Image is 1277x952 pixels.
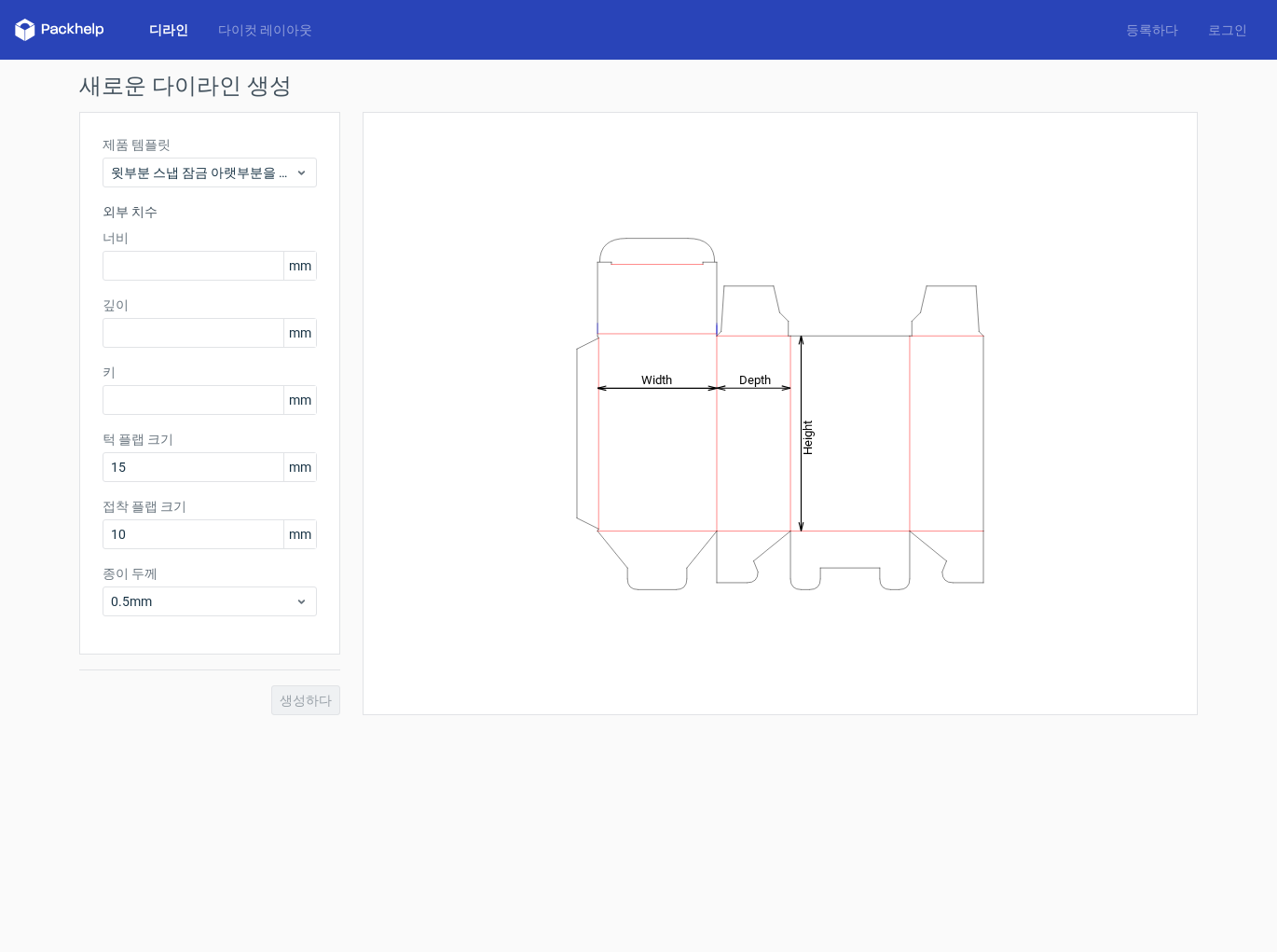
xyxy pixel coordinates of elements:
[801,420,815,454] tspan: Height
[289,460,311,475] font: mm
[103,230,129,245] font: 너비
[103,499,186,514] font: 접착 플랩 크기
[103,297,129,312] font: 깊이
[1111,21,1193,39] a: 등록하다
[111,165,331,180] font: 윗부분 스냅 잠금 아랫부분을 턱하세요
[218,22,312,37] font: 다이컷 레이아웃
[739,372,771,386] tspan: Depth
[111,594,152,609] font: 0.5mm
[641,372,672,386] tspan: Width
[149,22,188,37] font: 디라인
[289,527,311,542] font: mm
[79,73,292,99] font: 새로운 다이라인 생성
[103,204,158,219] font: 외부 치수
[1193,21,1262,39] a: 로그인
[1208,22,1247,37] font: 로그인
[103,566,158,581] font: 종이 두께
[103,432,173,447] font: 턱 플랩 크기
[289,325,311,340] font: mm
[1126,22,1178,37] font: 등록하다
[203,21,327,39] a: 다이컷 레이아웃
[134,21,203,39] a: 디라인
[103,137,171,152] font: 제품 템플릿
[289,393,311,407] font: mm
[103,365,116,379] font: 키
[289,258,311,273] font: mm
